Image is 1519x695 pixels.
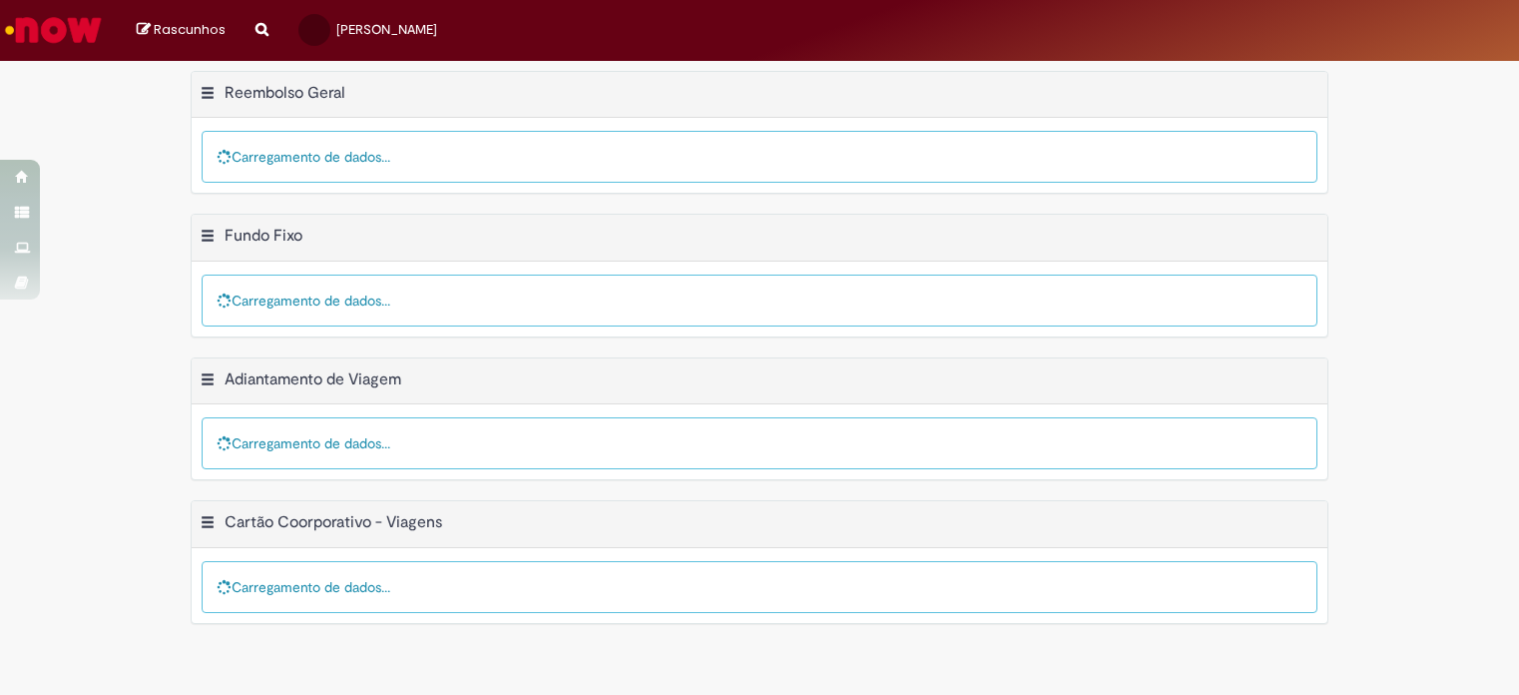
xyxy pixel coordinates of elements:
[225,83,345,103] h2: Reembolso Geral
[202,561,1317,613] div: Carregamento de dados...
[200,369,216,395] button: Adiantamento de Viagem Menu de contexto
[154,20,226,39] span: Rascunhos
[200,83,216,109] button: Reembolso Geral Menu de contexto
[202,417,1317,469] div: Carregamento de dados...
[137,21,226,40] a: Rascunhos
[336,21,437,38] span: [PERSON_NAME]
[2,10,105,50] img: ServiceNow
[200,512,216,538] button: Cartão Coorporativo - Viagens Menu de contexto
[202,131,1317,183] div: Carregamento de dados...
[225,369,401,389] h2: Adiantamento de Viagem
[202,275,1317,327] div: Carregamento de dados...
[200,226,216,252] button: Fundo Fixo Menu de contexto
[225,513,442,533] h2: Cartão Coorporativo - Viagens
[225,226,302,246] h2: Fundo Fixo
